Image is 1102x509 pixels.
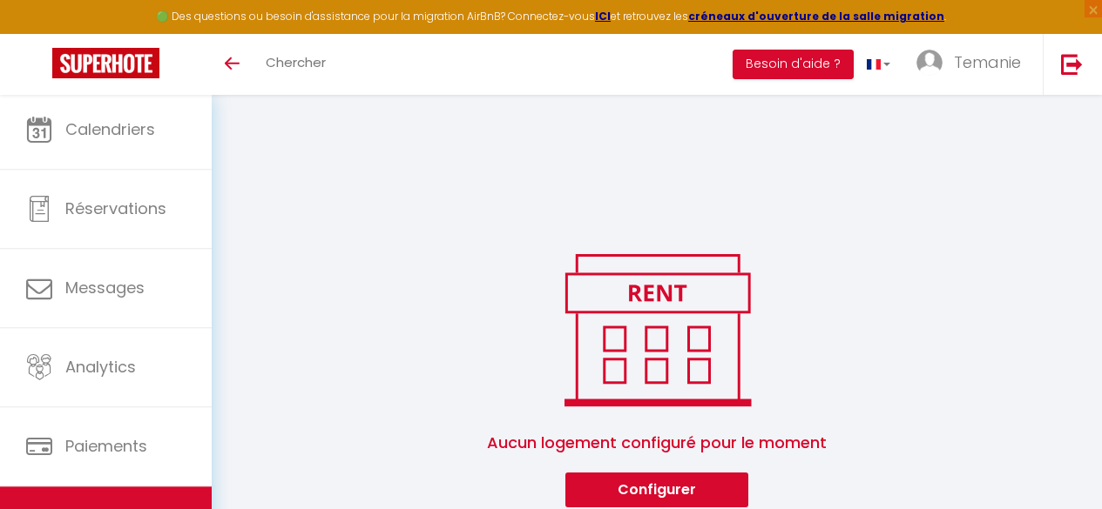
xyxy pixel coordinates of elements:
span: Temanie [954,51,1021,73]
span: Analytics [65,356,136,378]
span: Messages [65,277,145,298]
a: ... Temanie [903,34,1043,95]
span: Chercher [266,53,326,71]
button: Configurer [565,472,748,507]
button: Besoin d'aide ? [733,50,854,79]
span: Paiements [65,435,147,457]
img: rent.png [546,246,768,413]
img: logout [1061,53,1083,75]
a: ICI [595,9,611,23]
img: ... [916,50,943,76]
a: créneaux d'ouverture de la salle migration [688,9,944,23]
span: Réservations [65,198,166,219]
a: Chercher [253,34,339,95]
span: Calendriers [65,118,155,140]
span: Aucun logement configuré pour le moment [233,413,1081,472]
img: Super Booking [52,48,159,78]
